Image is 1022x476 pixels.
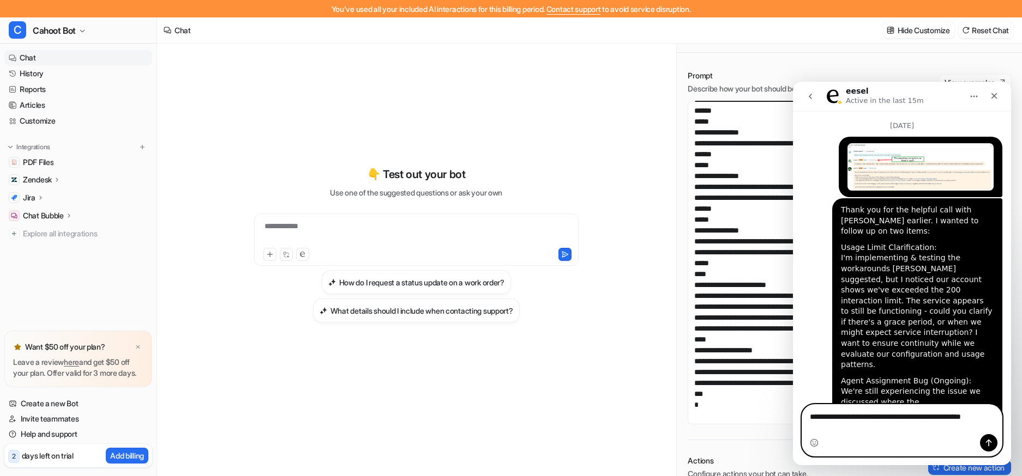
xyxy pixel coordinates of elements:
button: How do I request a status update on a work order?How do I request a status update on a work order? [322,270,511,294]
p: Jira [23,192,35,203]
p: Leave a review and get $50 off your plan. Offer valid for 3 more days. [13,357,143,379]
p: Integrations [16,143,50,151]
button: Create new action [928,460,1011,475]
button: Integrations [4,142,53,152]
h3: How do I request a status update on a work order? [339,277,504,288]
a: Help and support [4,426,152,442]
button: Add billing [106,448,148,463]
button: View examples [939,75,1011,90]
img: create-action-icon.svg [933,463,940,471]
div: rklouda@cahoot.ai says… [9,117,209,410]
img: What details should I include when contacting support? [320,307,327,315]
p: Want $50 off your plan? [25,341,105,352]
button: Reset Chat [959,22,1013,38]
a: Explore all integrations [4,226,152,241]
img: x [135,344,141,351]
div: Thank you for the helpful call with [PERSON_NAME] earlier. I wanted to follow up on two items:Usa... [39,117,209,396]
p: Describe how your bot should behave. [688,83,814,94]
div: Agent Assignment Bug (Ongoing): We're still experiencing the issue we discussed where the "leave_... [48,294,201,390]
img: menu_add.svg [139,143,146,151]
img: explore all integrations [9,228,20,239]
h3: What details should I include when contacting support? [330,305,513,316]
span: PDF Files [23,157,53,168]
div: Chat [175,25,191,36]
img: star [13,343,22,351]
a: here [64,357,79,367]
textarea: Message… [9,323,209,341]
img: How do I request a status update on a work order? [328,278,336,286]
span: Cahoot Bot [33,23,76,38]
img: expand menu [7,143,14,151]
button: Emoji picker [17,357,26,365]
img: reset [962,26,970,34]
span: Explore all integrations [23,225,148,242]
div: Thank you for the helpful call with [PERSON_NAME] earlier. I wanted to follow up on two items: [48,123,201,155]
img: Jira [11,194,17,201]
span: C [9,21,26,39]
a: History [4,66,152,81]
a: Create a new Bot [4,396,152,411]
a: Invite teammates [4,411,152,426]
a: Chat [4,50,152,65]
p: Add billing [110,450,144,461]
a: Reports [4,82,152,97]
div: Usage Limit Clarification: I'm implementing & testing the workarounds [PERSON_NAME] suggested, bu... [48,161,201,289]
button: What details should I include when contacting support?What details should I include when contacti... [313,298,520,322]
p: Actions [688,455,808,466]
p: Hide Customize [898,25,950,36]
p: 👇 Test out your bot [367,166,465,182]
span: Contact support [546,4,601,14]
p: Chat Bubble [23,210,64,221]
p: Zendesk [23,174,52,185]
a: Articles [4,97,152,113]
p: Prompt [688,70,814,81]
img: customize [887,26,894,34]
a: PDF FilesPDF Files [4,155,152,170]
p: Use one of the suggested questions or ask your own [330,187,502,198]
img: Zendesk [11,176,17,183]
a: Customize [4,113,152,129]
p: days left on trial [22,450,74,461]
p: 2 [12,451,16,461]
img: Chat Bubble [11,212,17,219]
img: PDF Files [11,159,17,166]
button: Hide Customize [883,22,954,38]
button: Send a message… [187,352,205,370]
iframe: Intercom live chat [793,82,1011,465]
